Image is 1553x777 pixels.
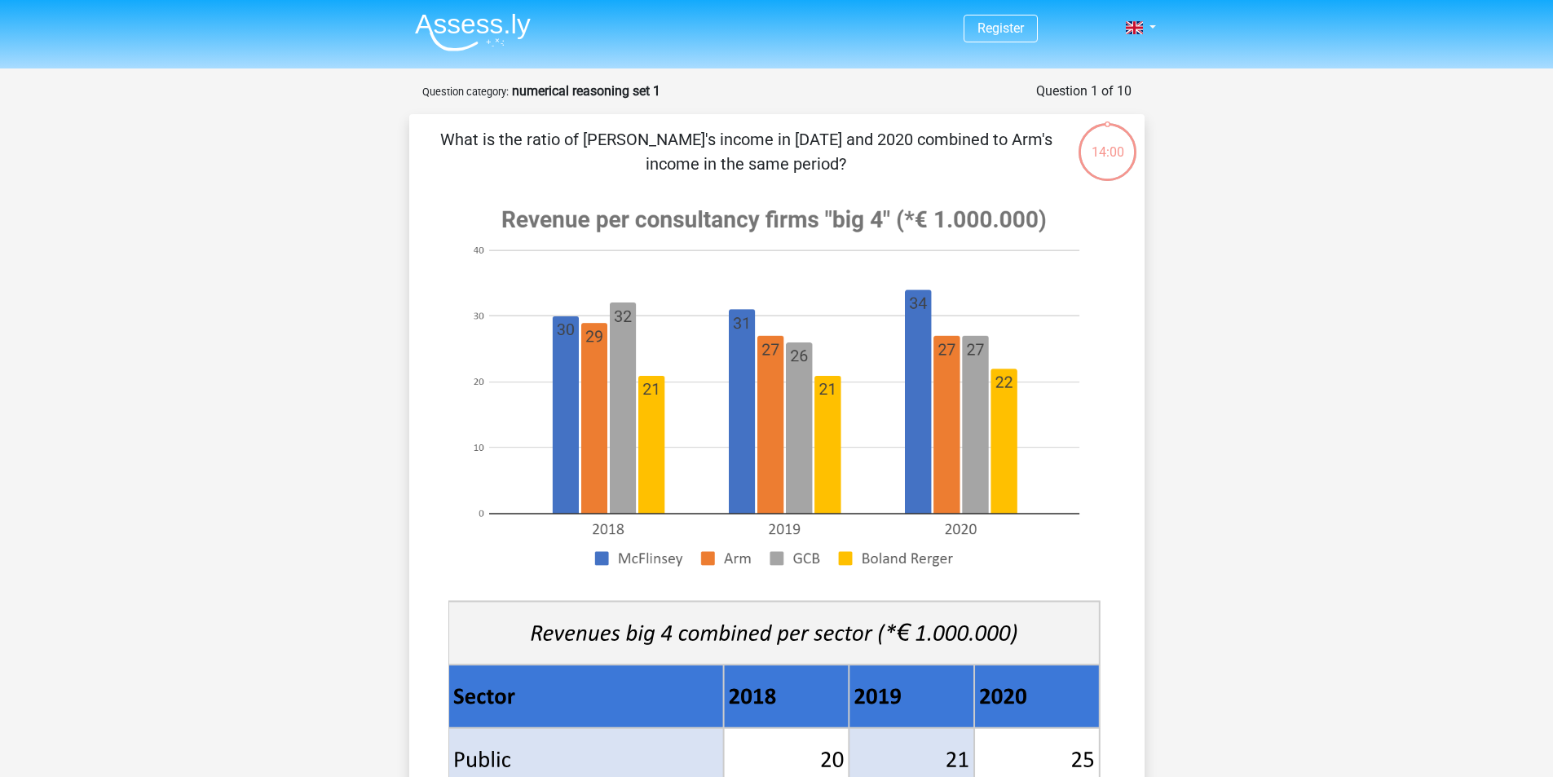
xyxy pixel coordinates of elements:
[415,13,531,51] img: Assessly
[422,86,509,98] small: Question category:
[977,20,1024,36] a: Register
[1036,82,1132,101] div: Question 1 of 10
[1077,121,1138,162] div: 14:00
[435,127,1057,176] p: What is the ratio of [PERSON_NAME]'s income in [DATE] and 2020 combined to Arm's income in the sa...
[512,83,660,99] strong: numerical reasoning set 1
